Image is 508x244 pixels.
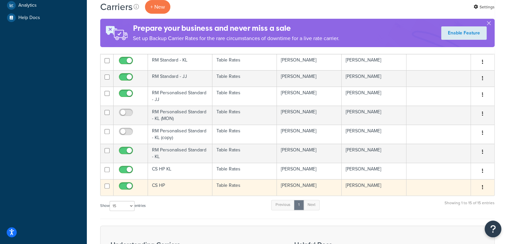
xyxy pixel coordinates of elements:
[294,200,304,210] a: 1
[277,179,342,196] td: [PERSON_NAME]
[271,200,295,210] a: Previous
[212,106,277,125] td: Table Rates
[148,106,212,125] td: RM Personalised Standard - KL (MON)
[277,163,342,179] td: [PERSON_NAME]
[148,54,212,70] td: RM Standard - KL
[342,106,406,125] td: [PERSON_NAME]
[342,54,406,70] td: [PERSON_NAME]
[277,144,342,163] td: [PERSON_NAME]
[342,163,406,179] td: [PERSON_NAME]
[148,125,212,144] td: RM Personalised Standard - KL (copy)
[277,70,342,87] td: [PERSON_NAME]
[100,0,133,13] h1: Carriers
[277,125,342,144] td: [PERSON_NAME]
[100,19,133,47] img: ad-rules-rateshop-fe6ec290ccb7230408bd80ed9643f0289d75e0ffd9eb532fc0e269fcd187b520.png
[18,3,37,8] span: Analytics
[148,163,212,179] td: CS HP KL
[5,12,82,24] a: Help Docs
[277,87,342,106] td: [PERSON_NAME]
[303,200,320,210] a: Next
[342,179,406,196] td: [PERSON_NAME]
[342,125,406,144] td: [PERSON_NAME]
[277,106,342,125] td: [PERSON_NAME]
[148,87,212,106] td: RM Personalised Standard - JJ
[474,2,495,12] a: Settings
[100,201,146,211] label: Show entries
[342,144,406,163] td: [PERSON_NAME]
[445,199,495,214] div: Showing 1 to 15 of 15 entries
[212,54,277,70] td: Table Rates
[148,144,212,163] td: RM Personalised Standard - KL
[133,34,339,43] p: Set up Backup Carrier Rates for the rare circumstances of downtime for a live rate carrier.
[148,70,212,87] td: RM Standard - JJ
[342,70,406,87] td: [PERSON_NAME]
[342,87,406,106] td: [PERSON_NAME]
[110,201,135,211] select: Showentries
[485,221,501,237] button: Open Resource Center
[212,179,277,196] td: Table Rates
[148,179,212,196] td: CS HP
[212,125,277,144] td: Table Rates
[133,23,339,34] h4: Prepare your business and never miss a sale
[441,26,487,40] a: Enable Feature
[212,144,277,163] td: Table Rates
[212,87,277,106] td: Table Rates
[212,163,277,179] td: Table Rates
[212,70,277,87] td: Table Rates
[277,54,342,70] td: [PERSON_NAME]
[18,15,40,21] span: Help Docs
